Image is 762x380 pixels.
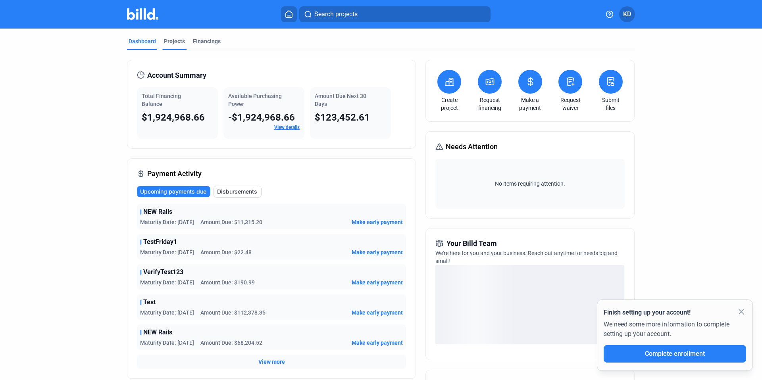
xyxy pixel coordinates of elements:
span: Your Billd Team [446,238,497,249]
span: Maturity Date: [DATE] [140,218,194,226]
div: Projects [164,37,185,45]
span: Maturity Date: [DATE] [140,278,194,286]
button: Upcoming payments due [137,186,210,197]
span: Upcoming payments due [140,188,206,196]
mat-icon: close [737,307,746,317]
span: Maturity Date: [DATE] [140,309,194,317]
span: Complete enrollment [645,350,705,357]
span: Needs Attention [446,141,498,152]
span: NEW Rails [143,328,172,337]
a: Create project [435,96,463,112]
span: Available Purchasing Power [228,93,282,107]
span: KD [623,10,631,19]
button: Make early payment [352,278,403,286]
span: Disbursements [217,188,257,196]
button: Search projects [299,6,491,22]
button: Make early payment [352,339,403,347]
div: Dashboard [129,37,156,45]
span: Maturity Date: [DATE] [140,339,194,347]
span: Test [143,297,156,307]
a: Submit files [597,96,625,112]
span: No items requiring attention. [439,180,621,188]
span: TestFriday1 [143,237,177,247]
span: Amount Due: $22.48 [200,248,252,256]
span: $1,924,968.66 [142,112,205,123]
span: Search projects [314,10,358,19]
button: Complete enrollment [604,345,746,363]
div: loading [435,265,624,344]
span: Amount Due Next 30 Days [315,93,366,107]
span: Amount Due: $11,315.20 [200,218,262,226]
button: Disbursements [214,186,262,198]
span: Total Financing Balance [142,93,181,107]
button: Make early payment [352,218,403,226]
span: We're here for you and your business. Reach out anytime for needs big and small! [435,250,618,264]
span: $123,452.61 [315,112,370,123]
a: Make a payment [516,96,544,112]
span: VerifyTest123 [143,267,183,277]
span: NEW Rails [143,207,172,217]
button: Make early payment [352,309,403,317]
img: Billd Company Logo [127,8,158,20]
a: Request waiver [556,96,584,112]
span: Payment Activity [147,168,202,179]
a: Request financing [476,96,504,112]
span: Amount Due: $68,204.52 [200,339,262,347]
a: View details [274,125,300,130]
span: Amount Due: $112,378.35 [200,309,266,317]
span: -$1,924,968.66 [228,112,295,123]
div: Financings [193,37,221,45]
button: View more [258,358,285,366]
span: Account Summary [147,70,206,81]
button: KD [619,6,635,22]
span: Amount Due: $190.99 [200,278,255,286]
span: Maturity Date: [DATE] [140,248,194,256]
div: Finish setting up your account! [604,308,746,317]
div: We need some more information to complete setting up your account. [604,317,746,345]
button: Make early payment [352,248,403,256]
